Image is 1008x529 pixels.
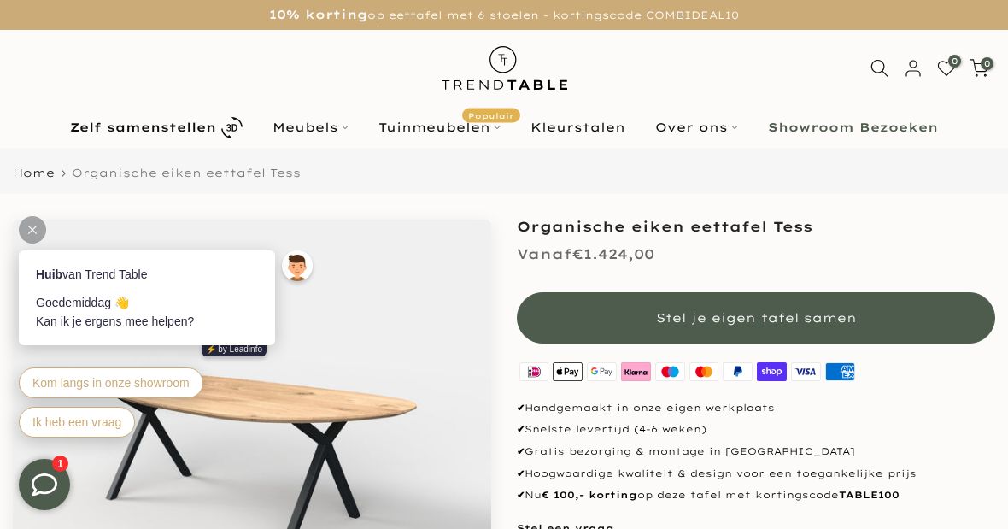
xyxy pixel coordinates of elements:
span: 0 [948,55,961,68]
img: master [687,360,721,383]
span: Ik heb een vraag [31,247,120,261]
img: shopify pay [755,360,789,383]
button: Kom langs in onze showroom [17,199,202,230]
strong: ✔ [517,423,525,435]
span: Organische eiken eettafel Tess [72,166,301,179]
a: 0 [970,59,988,78]
iframe: toggle-frame [2,442,87,527]
strong: ✔ [517,489,525,501]
a: ⚡️ by Leadinfo [200,174,266,188]
a: Over ons [641,117,753,138]
span: Kom langs in onze showroom [31,208,188,221]
p: Handgemaakt in onze eigen werkplaats [517,400,995,415]
a: Home [13,168,55,179]
h1: Organische eiken eettafel Tess [517,220,995,233]
img: maestro [653,360,687,383]
p: Gratis bezorging & montage in [GEOGRAPHIC_DATA] [517,444,995,460]
b: Showroom Bezoeken [768,121,938,133]
p: op eettafel met 6 stoelen - kortingscode COMBIDEAL10 [21,4,987,26]
img: american express [823,360,857,383]
img: ideal [517,360,551,383]
p: Hoogwaardige kwaliteit & design voor een toegankelijke prijs [517,466,995,481]
img: trend-table [430,30,579,106]
p: Nu op deze tafel met kortingscode [517,488,995,503]
a: TuinmeubelenPopulair [364,117,516,138]
a: Showroom Bezoeken [753,117,953,138]
img: apple pay [551,360,585,383]
span: Populair [462,109,520,123]
img: google pay [585,360,619,383]
strong: ✔ [517,467,525,479]
iframe: bot-iframe [2,168,335,459]
strong: € 100,- korting [542,489,637,501]
img: paypal [721,360,755,383]
span: 0 [981,57,993,70]
img: visa [789,360,823,383]
div: €1.424,00 [517,242,654,267]
img: klarna [618,360,653,383]
button: Ik heb een vraag [17,238,133,269]
a: Meubels [258,117,364,138]
b: Zelf samenstellen [70,121,216,133]
span: Vanaf [517,245,572,262]
strong: TABLE100 [839,489,900,501]
a: 0 [937,59,956,78]
a: Kleurstalen [516,117,641,138]
span: Stel je eigen tafel samen [656,309,857,325]
strong: ✔ [517,445,525,457]
strong: ✔ [517,401,525,413]
button: Stel je eigen tafel samen [517,291,995,343]
strong: 10% korting [269,7,367,22]
a: Zelf samenstellen [56,113,258,143]
p: Snelste levertijd (4-6 weken) [517,422,995,438]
